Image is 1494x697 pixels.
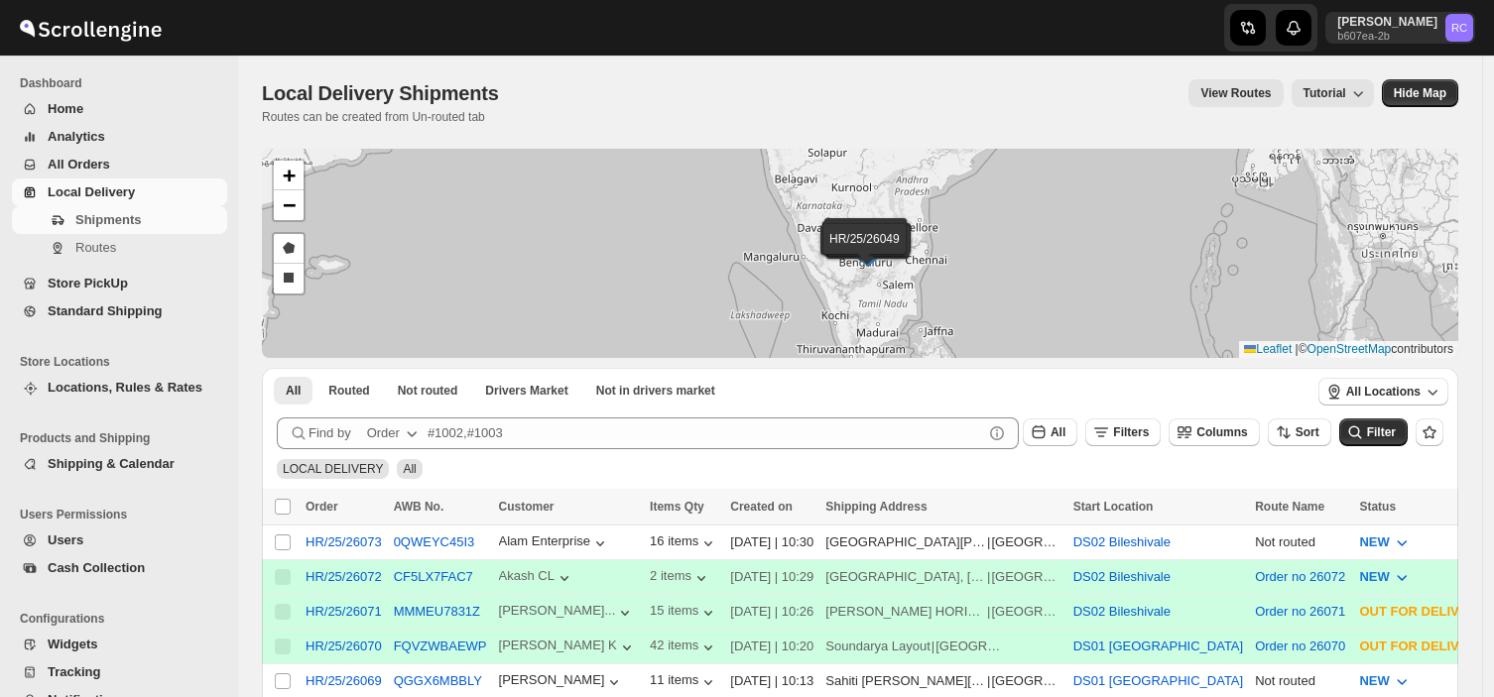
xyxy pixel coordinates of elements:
[730,532,813,552] div: [DATE] | 10:30
[1073,604,1171,619] button: DS02 Bileshivale
[499,603,616,618] div: [PERSON_NAME]...
[12,374,227,402] button: Locations, Rules & Rates
[853,245,883,267] img: Marker
[306,673,382,688] button: HR/25/26069
[309,423,351,443] span: Find by
[394,534,475,549] button: 0QWEYC45I3
[584,377,727,405] button: Un-claimable
[394,673,482,688] button: QGGX6MBBLY
[1445,14,1473,42] span: Rahul Chopra
[825,671,986,691] div: Sahiti [PERSON_NAME][GEOGRAPHIC_DATA], [PERSON_NAME], [GEOGRAPHIC_DATA], [GEOGRAPHIC_DATA]
[48,184,135,199] span: Local Delivery
[1382,79,1458,107] button: Map action label
[650,533,718,553] div: 16 items
[1196,425,1247,439] span: Columns
[1339,418,1408,446] button: Filter
[852,238,882,260] img: Marker
[849,237,879,259] img: Marker
[283,163,296,187] span: +
[16,3,165,53] img: ScrollEngine
[499,568,574,588] button: Akash CL
[286,383,301,399] span: All
[394,569,473,584] button: CF5LX7FAC7
[650,500,704,514] span: Items Qty
[316,377,381,405] button: Routed
[650,638,718,657] div: 42 items
[394,604,480,619] button: MMMEU7831Z
[306,569,382,584] div: HR/25/26072
[730,602,813,622] div: [DATE] | 10:26
[1347,561,1423,593] button: NEW
[650,672,718,692] button: 11 items
[75,212,141,227] span: Shipments
[1451,22,1467,34] text: RC
[398,383,458,399] span: Not routed
[499,500,555,514] span: Customer
[306,534,382,549] button: HR/25/26073
[20,430,228,446] span: Products and Shipping
[1073,639,1243,653] button: DS01 [GEOGRAPHIC_DATA]
[12,123,227,151] button: Analytics
[12,658,227,686] button: Tracking
[596,383,715,399] span: Not in drivers market
[825,602,1060,622] div: |
[851,239,881,261] img: Marker
[1244,342,1292,356] a: Leaflet
[12,450,227,478] button: Shipping & Calendar
[825,637,1060,656] div: |
[850,237,880,259] img: Marker
[1073,534,1171,549] button: DS02 Bileshivale
[1085,418,1161,446] button: Filters
[367,423,400,443] div: Order
[1169,418,1259,446] button: Columns
[473,377,579,405] button: Claimable
[12,526,227,554] button: Users
[991,567,1060,587] div: [GEOGRAPHIC_DATA]
[12,554,227,582] button: Cash Collection
[650,603,718,623] button: 15 items
[75,240,116,255] span: Routes
[12,206,227,234] button: Shipments
[650,568,711,588] button: 2 items
[1188,79,1283,107] button: view route
[825,532,986,552] div: [GEOGRAPHIC_DATA][PERSON_NAME]
[1359,639,1485,653] span: OUT FOR DELIVERY
[12,95,227,123] button: Home
[825,671,1060,691] div: |
[1255,532,1347,552] div: Not routed
[386,377,470,405] button: Unrouted
[262,82,499,104] span: Local Delivery Shipments
[825,500,927,514] span: Shipping Address
[825,532,1060,552] div: |
[1359,673,1389,688] span: NEW
[825,567,986,587] div: [GEOGRAPHIC_DATA], [GEOGRAPHIC_DATA]
[825,637,931,656] div: Soundarya Layout
[1292,79,1374,107] button: Tutorial
[1023,418,1077,446] button: All
[306,604,382,619] div: HR/25/26071
[48,129,105,144] span: Analytics
[48,157,110,172] span: All Orders
[1359,604,1485,619] span: OUT FOR DELIVERY
[1239,341,1458,358] div: © contributors
[730,567,813,587] div: [DATE] | 10:29
[1359,569,1389,584] span: NEW
[48,664,100,679] span: Tracking
[1113,425,1149,439] span: Filters
[1268,418,1331,446] button: Sort
[1359,534,1389,549] span: NEW
[20,507,228,523] span: Users Permissions
[274,161,304,190] a: Zoom in
[283,462,383,476] span: LOCAL DELIVERY
[1337,14,1437,30] p: [PERSON_NAME]
[428,417,983,449] input: #1002,#1003
[306,500,338,514] span: Order
[1200,85,1271,101] span: View Routes
[499,638,637,657] button: [PERSON_NAME] K
[1073,569,1171,584] button: DS02 Bileshivale
[730,637,813,656] div: [DATE] | 10:20
[328,383,369,399] span: Routed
